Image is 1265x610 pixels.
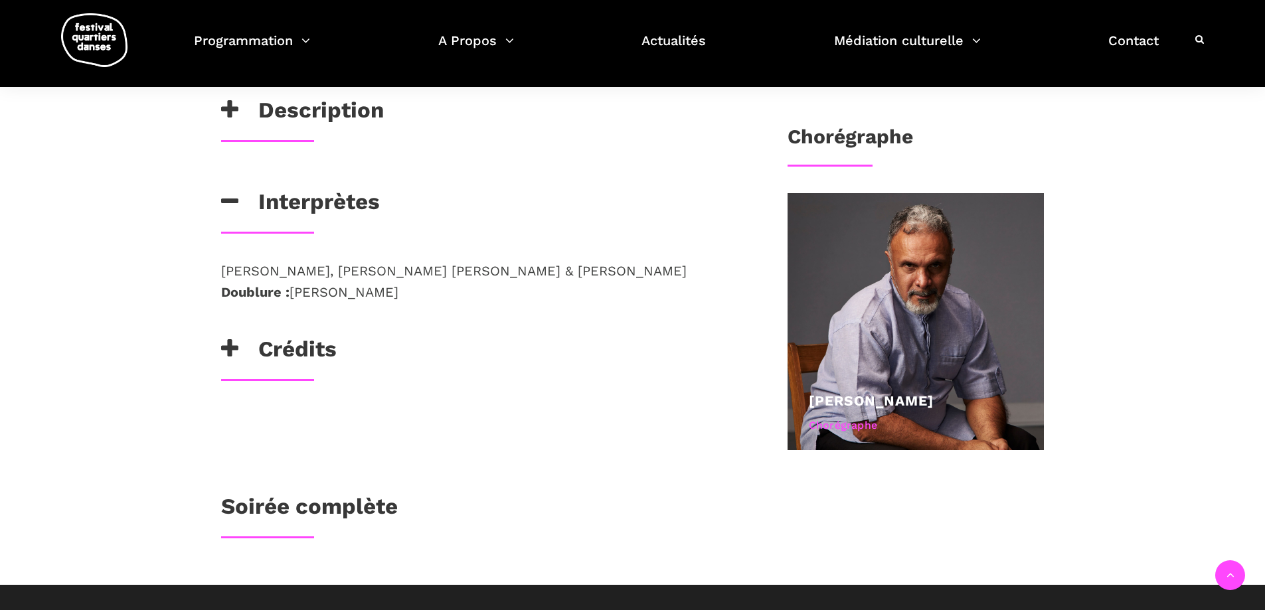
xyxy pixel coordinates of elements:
[221,260,744,303] p: [PERSON_NAME], [PERSON_NAME] [PERSON_NAME] & [PERSON_NAME] [PERSON_NAME]
[221,284,290,300] strong: Doublure :
[834,29,981,68] a: Médiation culturelle
[221,493,398,526] h3: Soirée complète
[221,336,337,369] h3: Crédits
[438,29,514,68] a: A Propos
[809,392,934,409] a: [PERSON_NAME]
[788,125,913,158] h3: Chorégraphe
[61,13,127,67] img: logo-fqd-med
[194,29,310,68] a: Programmation
[641,29,706,68] a: Actualités
[809,417,1023,434] div: Chorégraphe
[221,97,384,130] h3: Description
[221,189,380,222] h3: Interprètes
[1108,29,1159,68] a: Contact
